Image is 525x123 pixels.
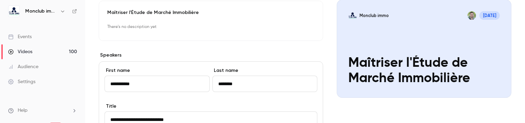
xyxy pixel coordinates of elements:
[107,21,315,32] p: There's no description yet
[9,6,19,17] img: Monclub immo
[8,63,38,70] div: Audience
[25,8,57,15] h6: Monclub immo
[8,78,35,85] div: Settings
[8,33,32,40] div: Events
[8,48,32,55] div: Videos
[8,107,77,114] li: help-dropdown-opener
[212,67,318,74] label: Last name
[107,9,315,16] p: Maîtriser l'Étude de Marché Immobilière
[105,67,210,74] label: First name
[18,107,28,114] span: Help
[99,52,323,59] label: Speakers
[105,103,317,110] label: Title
